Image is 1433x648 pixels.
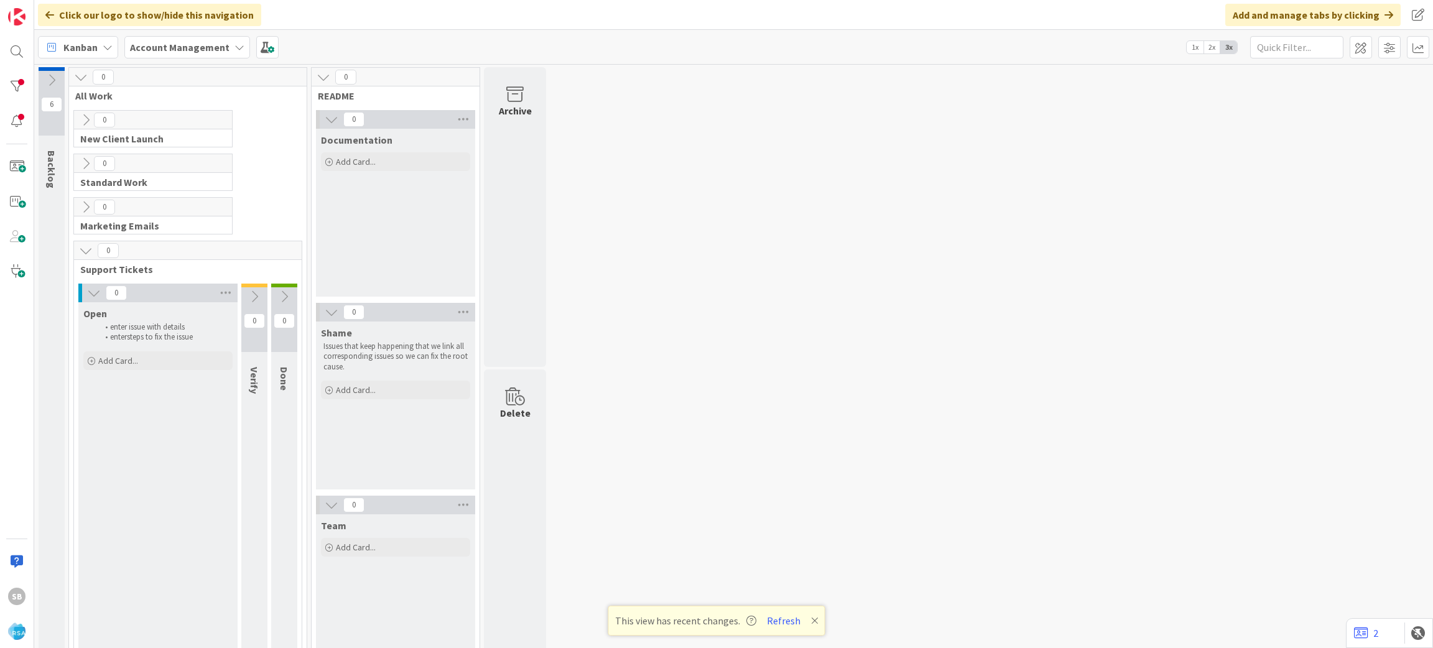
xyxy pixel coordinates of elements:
[98,243,119,258] span: 0
[98,355,138,366] span: Add Card...
[94,156,115,171] span: 0
[278,367,290,391] span: Done
[106,285,127,300] span: 0
[336,384,376,396] span: Add Card...
[323,341,468,372] p: Issues that keep happening that we link all corresponding issues so we can fix the root cause.
[321,519,346,532] span: Team
[248,367,261,394] span: Verify
[321,134,392,146] span: Documentation
[318,90,464,102] span: README
[80,220,216,232] span: Marketing Emails
[1220,41,1237,53] span: 3x
[321,326,352,339] span: Shame
[98,332,231,342] li: enter
[41,97,62,112] span: 6
[335,70,356,85] span: 0
[93,70,114,85] span: 0
[94,200,115,215] span: 0
[343,112,364,127] span: 0
[8,623,26,640] img: avatar
[83,307,107,320] span: Open
[1250,36,1343,58] input: Quick Filter...
[763,613,805,629] button: Refresh
[63,40,98,55] span: Kanban
[274,313,295,328] span: 0
[500,405,531,420] div: Delete
[80,263,286,275] span: Support Tickets
[336,542,376,553] span: Add Card...
[1187,41,1203,53] span: 1x
[80,132,216,145] span: New Client Launch
[1203,41,1220,53] span: 2x
[94,113,115,127] span: 0
[75,90,291,102] span: All Work
[38,4,261,26] div: Click our logo to show/hide this navigation
[343,498,364,512] span: 0
[98,322,231,332] li: enter issue with details
[615,613,756,628] span: This view has recent changes.
[244,313,265,328] span: 0
[130,41,230,53] b: Account Management
[343,305,364,320] span: 0
[45,150,58,188] span: Backlog
[80,176,216,188] span: Standard Work
[499,103,532,118] div: Archive
[8,588,26,605] div: SB
[1225,4,1401,26] div: Add and manage tabs by clicking
[127,331,193,342] span: steps to fix the issue
[8,8,26,25] img: Visit kanbanzone.com
[336,156,376,167] span: Add Card...
[1354,626,1378,641] a: 2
